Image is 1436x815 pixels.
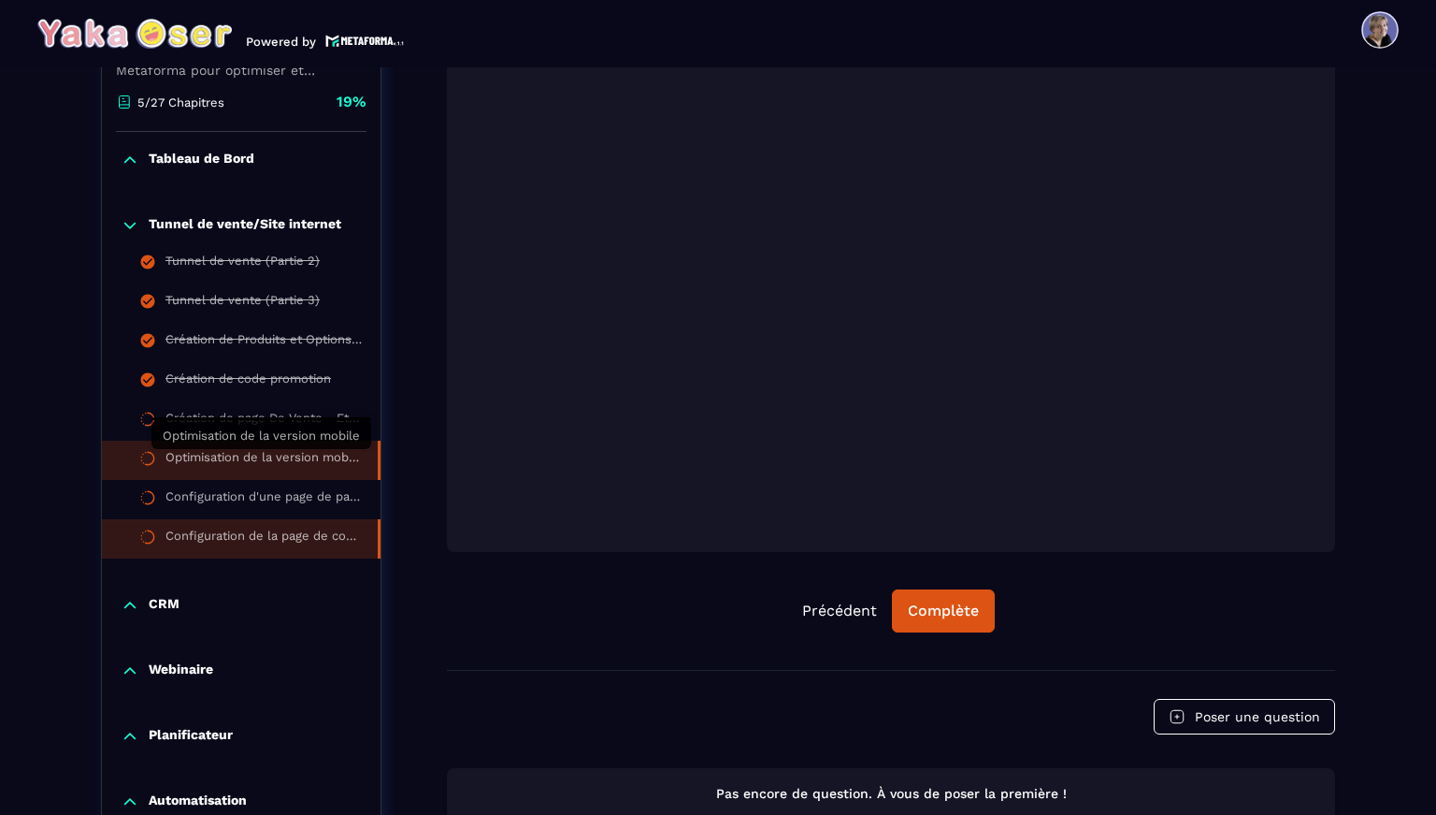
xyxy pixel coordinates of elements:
[149,596,179,615] p: CRM
[149,793,247,811] p: Automatisation
[163,429,360,443] span: Optimisation de la version mobile
[165,332,362,353] div: Création de Produits et Options de Paiement 🛒
[325,33,404,49] img: logo
[137,95,224,109] p: 5/27 Chapitres
[165,254,320,274] div: Tunnel de vente (Partie 2)
[165,371,331,392] div: Création de code promotion
[908,602,979,620] div: Complète
[149,727,233,746] p: Planificateur
[37,19,232,49] img: logo-branding
[165,489,362,510] div: Configuration d'une page de paiement sur Metaforma
[149,216,341,235] p: Tunnel de vente/Site internet
[337,92,366,112] p: 19%
[1154,699,1335,735] button: Poser une question
[165,450,359,471] div: Optimisation de la version mobile
[149,662,213,680] p: Webinaire
[165,529,359,549] div: Configuration de la page de confirmation d'achat
[787,590,892,632] button: Précédent
[149,151,254,169] p: Tableau de Bord
[464,785,1318,803] p: Pas encore de question. À vous de poser la première !
[165,411,362,431] div: Création de page De Vente - Etude de cas
[892,589,995,633] button: Complète
[165,293,320,313] div: Tunnel de vente (Partie 3)
[246,35,316,49] p: Powered by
